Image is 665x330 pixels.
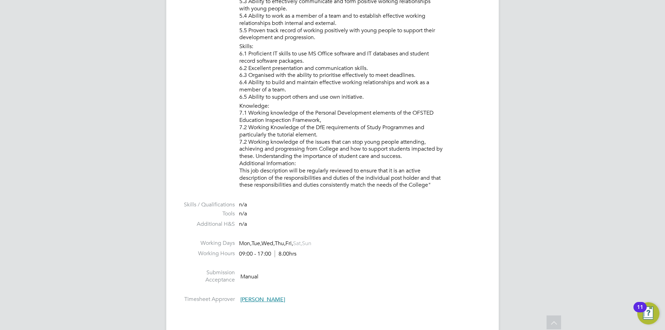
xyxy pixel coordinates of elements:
button: Open Resource Center, 11 new notifications [637,302,659,324]
span: n/a [239,221,247,228]
label: Additional H&S [180,221,235,228]
span: Tue, [251,240,261,247]
li: Knowledge: 7.1 Working knowledge of the Personal Development elements of the OFSTED Education Ins... [239,102,485,191]
label: Tools [180,210,235,217]
span: Mon, [239,240,251,247]
span: [PERSON_NAME] [240,296,285,303]
li: Skills: 6.1 Proficient IT skills to use MS Office software and IT databases and student record so... [239,43,485,102]
span: Sun [302,240,311,247]
span: Wed, [261,240,275,247]
span: Fri, [285,240,293,247]
div: 09:00 - 17:00 [239,250,296,258]
label: Timesheet Approver [180,296,235,303]
label: Submission Acceptance [180,269,235,284]
label: Working Hours [180,250,235,257]
span: n/a [239,210,247,217]
span: Sat, [293,240,302,247]
span: 8.00hrs [275,250,296,257]
span: Thu, [275,240,285,247]
span: Manual [240,273,258,280]
label: Skills / Qualifications [180,201,235,208]
label: Working Days [180,240,235,247]
span: n/a [239,201,247,208]
div: 11 [637,307,643,316]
